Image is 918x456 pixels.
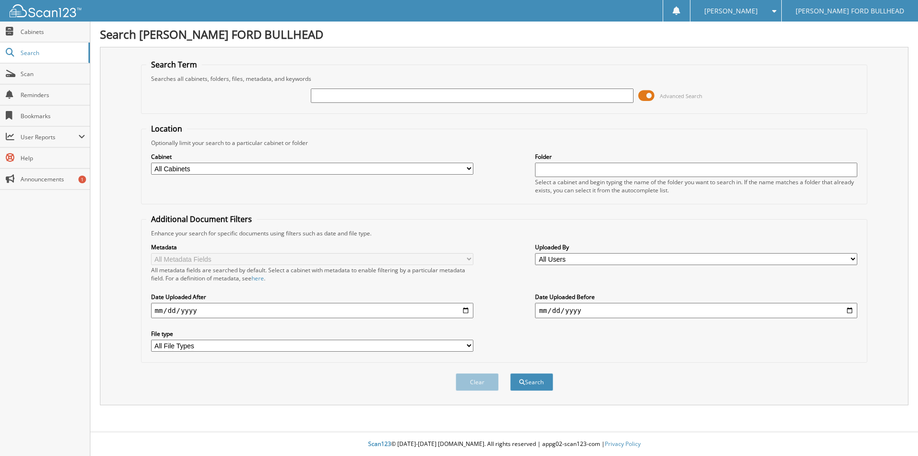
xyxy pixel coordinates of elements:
[870,410,918,456] iframe: Chat Widget
[21,28,85,36] span: Cabinets
[21,175,85,183] span: Announcements
[146,214,257,224] legend: Additional Document Filters
[535,293,857,301] label: Date Uploaded Before
[21,112,85,120] span: Bookmarks
[21,49,84,57] span: Search
[456,373,499,391] button: Clear
[151,303,473,318] input: start
[146,123,187,134] legend: Location
[368,440,391,448] span: Scan123
[146,229,863,237] div: Enhance your search for specific documents using filters such as date and file type.
[21,133,78,141] span: User Reports
[21,70,85,78] span: Scan
[535,178,857,194] div: Select a cabinet and begin typing the name of the folder you want to search in. If the name match...
[100,26,908,42] h1: Search [PERSON_NAME] FORD BULLHEAD
[796,8,904,14] span: [PERSON_NAME] FORD BULLHEAD
[146,59,202,70] legend: Search Term
[78,176,86,183] div: 1
[146,75,863,83] div: Searches all cabinets, folders, files, metadata, and keywords
[251,274,264,282] a: here
[510,373,553,391] button: Search
[21,91,85,99] span: Reminders
[704,8,758,14] span: [PERSON_NAME]
[151,293,473,301] label: Date Uploaded After
[660,92,702,100] span: Advanced Search
[151,330,473,338] label: File type
[151,243,473,251] label: Metadata
[146,139,863,147] div: Optionally limit your search to a particular cabinet or folder
[535,243,857,251] label: Uploaded By
[605,440,641,448] a: Privacy Policy
[535,153,857,161] label: Folder
[21,154,85,162] span: Help
[10,4,81,17] img: scan123-logo-white.svg
[90,433,918,456] div: © [DATE]-[DATE] [DOMAIN_NAME]. All rights reserved | appg02-scan123-com |
[535,303,857,318] input: end
[151,153,473,161] label: Cabinet
[151,266,473,282] div: All metadata fields are searched by default. Select a cabinet with metadata to enable filtering b...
